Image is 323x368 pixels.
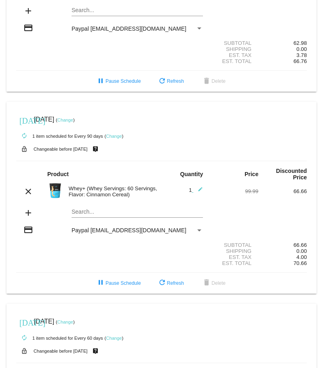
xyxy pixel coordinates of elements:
mat-icon: pause [96,278,106,288]
mat-icon: credit_card [23,225,33,235]
button: Refresh [151,74,190,88]
strong: Price [245,171,258,177]
input: Search... [72,7,203,14]
small: 1 item scheduled for Every 90 days [16,134,103,139]
div: Shipping [210,46,258,52]
small: ( ) [56,118,75,122]
small: Changeable before [DATE] [34,349,88,353]
mat-icon: delete [202,77,211,86]
mat-icon: clear [23,187,33,196]
a: Change [57,320,73,324]
mat-select: Payment Method [72,227,203,233]
small: 1 item scheduled for Every 60 days [16,336,103,341]
span: 0.00 [296,46,307,52]
mat-icon: live_help [91,346,100,356]
button: Delete [195,74,232,88]
span: 66.76 [293,58,307,64]
mat-icon: delete [202,278,211,288]
button: Pause Schedule [89,276,147,290]
mat-icon: credit_card [23,23,33,33]
span: Paypal [EMAIL_ADDRESS][DOMAIN_NAME] [72,227,186,233]
mat-icon: pause [96,77,106,86]
div: 66.66 [258,242,307,248]
a: Change [106,134,122,139]
small: ( ) [105,134,124,139]
small: ( ) [105,336,124,341]
span: Pause Schedule [96,78,141,84]
a: Change [57,118,73,122]
strong: Discounted Price [276,168,307,181]
div: Est. Tax [210,254,258,260]
span: 4.00 [296,254,307,260]
button: Delete [195,276,232,290]
span: 1 [189,187,203,193]
div: 62.98 [258,40,307,46]
div: Whey+ (Whey Servings: 60 Servings, Flavor: Cinnamon Cereal) [65,185,162,198]
button: Pause Schedule [89,74,147,88]
mat-icon: lock_open [19,144,29,154]
mat-icon: add [23,6,33,16]
span: Pause Schedule [96,280,141,286]
strong: Product [47,171,69,177]
span: Paypal [EMAIL_ADDRESS][DOMAIN_NAME] [72,25,186,32]
mat-icon: add [23,208,33,218]
mat-icon: edit [193,187,203,196]
img: Image-1-Carousel-Whey-5lb-Cin-Cereal-Roman-Berezecky.png [47,183,63,199]
div: Subtotal [210,40,258,46]
mat-icon: [DATE] [19,115,29,125]
span: Delete [202,280,226,286]
div: Est. Total [210,260,258,266]
a: Change [106,336,122,341]
div: Subtotal [210,242,258,248]
mat-icon: refresh [157,77,167,86]
input: Search... [72,209,203,215]
span: Delete [202,78,226,84]
mat-select: Payment Method [72,25,203,32]
mat-icon: live_help [91,144,100,154]
div: 66.66 [258,188,307,194]
small: ( ) [56,320,75,324]
small: Changeable before [DATE] [34,147,88,151]
span: 70.66 [293,260,307,266]
strong: Quantity [180,171,203,177]
button: Refresh [151,276,190,290]
span: 0.00 [296,248,307,254]
div: Est. Total [210,58,258,64]
mat-icon: autorenew [19,131,29,141]
mat-icon: [DATE] [19,317,29,327]
span: Refresh [157,78,184,84]
mat-icon: refresh [157,278,167,288]
mat-icon: autorenew [19,333,29,343]
mat-icon: lock_open [19,346,29,356]
div: Est. Tax [210,52,258,58]
span: Refresh [157,280,184,286]
div: 99.99 [210,188,258,194]
div: Shipping [210,248,258,254]
span: 3.78 [296,52,307,58]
